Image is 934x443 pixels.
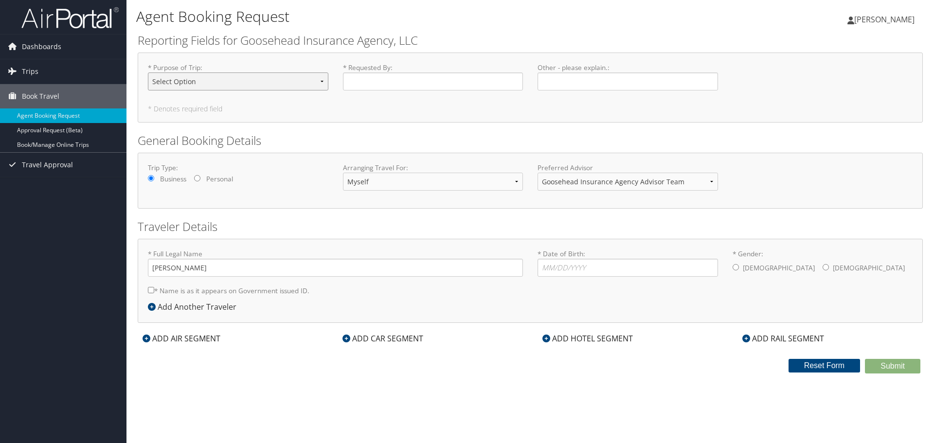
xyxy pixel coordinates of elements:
input: * Gender:[DEMOGRAPHIC_DATA][DEMOGRAPHIC_DATA] [823,264,829,270]
input: * Requested By: [343,72,523,90]
button: Reset Form [789,359,861,372]
label: [DEMOGRAPHIC_DATA] [833,259,905,277]
input: * Gender:[DEMOGRAPHIC_DATA][DEMOGRAPHIC_DATA] [733,264,739,270]
label: [DEMOGRAPHIC_DATA] [743,259,815,277]
div: Add Another Traveler [148,301,241,313]
label: * Date of Birth: [538,249,718,277]
h2: General Booking Details [138,132,923,149]
span: Trips [22,59,38,84]
input: * Full Legal Name [148,259,523,277]
label: Other - please explain. : [538,63,718,90]
label: Business [160,174,186,184]
span: Dashboards [22,35,61,59]
span: Travel Approval [22,153,73,177]
label: * Gender: [733,249,913,278]
label: * Name is as it appears on Government issued ID. [148,282,309,300]
select: * Purpose of Trip: [148,72,328,90]
a: [PERSON_NAME] [847,5,924,34]
input: Other - please explain.: [538,72,718,90]
label: * Requested By : [343,63,523,90]
label: Arranging Travel For: [343,163,523,173]
span: [PERSON_NAME] [854,14,915,25]
div: ADD HOTEL SEGMENT [538,333,638,344]
div: ADD RAIL SEGMENT [737,333,829,344]
h2: Reporting Fields for Goosehead Insurance Agency, LLC [138,32,923,49]
label: Trip Type: [148,163,328,173]
h2: Traveler Details [138,218,923,235]
label: Personal [206,174,233,184]
span: Book Travel [22,84,59,108]
div: ADD AIR SEGMENT [138,333,225,344]
button: Submit [865,359,920,373]
div: ADD CAR SEGMENT [338,333,428,344]
h1: Agent Booking Request [136,6,662,27]
img: airportal-logo.png [21,6,119,29]
input: * Date of Birth: [538,259,718,277]
h5: * Denotes required field [148,106,913,112]
label: * Purpose of Trip : [148,63,328,98]
label: Preferred Advisor [538,163,718,173]
input: * Name is as it appears on Government issued ID. [148,287,154,293]
label: * Full Legal Name [148,249,523,277]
